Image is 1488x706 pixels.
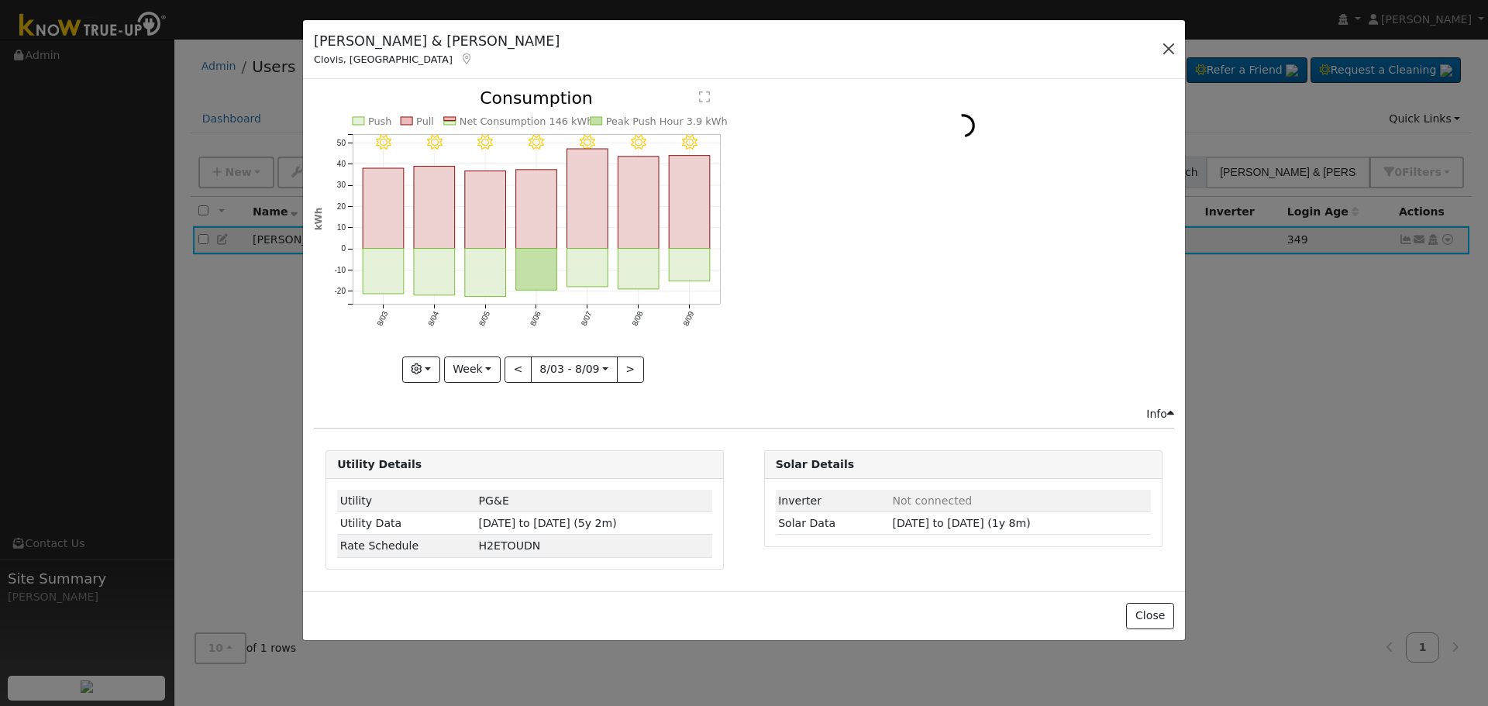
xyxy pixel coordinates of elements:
[1146,406,1174,422] div: Info
[414,167,455,249] rect: onclick=""
[479,539,541,552] span: M
[342,245,346,253] text: 0
[314,31,560,51] h5: [PERSON_NAME] & [PERSON_NAME]
[631,135,646,150] i: 8/08 - Clear
[670,249,711,281] rect: onclick=""
[516,249,557,291] rect: onclick=""
[337,490,476,512] td: Utility
[335,287,346,295] text: -20
[580,310,594,328] text: 8/07
[465,249,506,297] rect: onclick=""
[480,88,593,108] text: Consumption
[580,135,595,150] i: 8/07 - Clear
[375,310,389,328] text: 8/03
[699,91,710,103] text: 
[606,115,728,127] text: Peak Push Hour 3.9 kWh
[516,170,557,249] rect: onclick=""
[465,171,506,249] rect: onclick=""
[617,356,644,383] button: >
[776,490,890,512] td: Inverter
[426,310,440,328] text: 8/04
[1126,603,1173,629] button: Close
[567,149,608,249] rect: onclick=""
[505,356,532,383] button: <
[479,517,617,529] span: [DATE] to [DATE] (5y 2m)
[529,135,544,150] i: 8/06 - Clear
[337,160,346,168] text: 40
[529,310,542,328] text: 8/06
[376,135,391,150] i: 8/03 - Clear
[460,115,594,127] text: Net Consumption 146 kWh
[363,249,404,294] rect: onclick=""
[363,168,404,249] rect: onclick=""
[444,356,501,383] button: Week
[337,181,346,190] text: 30
[892,517,1030,529] span: [DATE] to [DATE] (1y 8m)
[531,356,618,383] button: 8/03 - 8/09
[368,115,392,127] text: Push
[682,135,697,150] i: 8/09 - Clear
[337,139,346,147] text: 50
[337,223,346,232] text: 10
[478,135,494,150] i: 8/05 - Clear
[337,202,346,211] text: 20
[460,53,474,65] a: Map
[335,266,346,274] text: -10
[776,458,854,470] strong: Solar Details
[631,310,645,328] text: 8/08
[337,535,476,557] td: Rate Schedule
[337,512,476,535] td: Utility Data
[477,310,491,328] text: 8/05
[479,494,509,507] span: ID: 7754899, authorized: 07/19/22
[414,249,455,295] rect: onclick=""
[567,249,608,287] rect: onclick=""
[313,208,324,231] text: kWh
[337,458,422,470] strong: Utility Details
[618,157,660,249] rect: onclick=""
[670,156,711,249] rect: onclick=""
[416,115,434,127] text: Pull
[892,494,972,507] span: ID: null, authorized: 07/19/22
[682,310,696,328] text: 8/09
[618,249,660,289] rect: onclick=""
[776,512,890,535] td: Solar Data
[427,135,443,150] i: 8/04 - Clear
[314,53,453,65] span: Clovis, [GEOGRAPHIC_DATA]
